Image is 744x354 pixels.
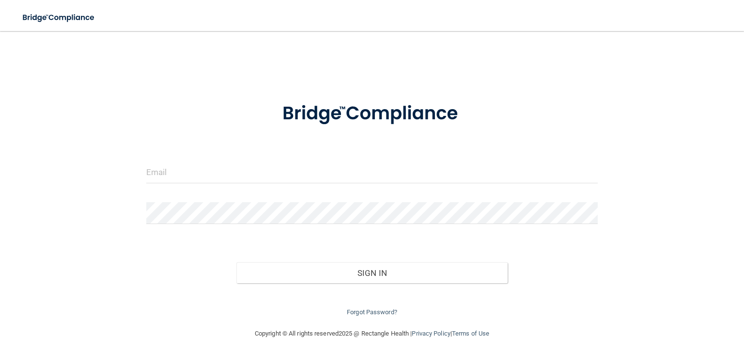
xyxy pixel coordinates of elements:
img: bridge_compliance_login_screen.278c3ca4.svg [263,89,481,138]
div: Copyright © All rights reserved 2025 @ Rectangle Health | | [195,318,549,349]
a: Terms of Use [452,330,489,337]
a: Forgot Password? [347,308,397,316]
a: Privacy Policy [412,330,450,337]
iframe: Drift Widget Chat Controller [577,290,732,329]
input: Email [146,161,598,183]
img: bridge_compliance_login_screen.278c3ca4.svg [15,8,104,28]
button: Sign In [236,262,507,284]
